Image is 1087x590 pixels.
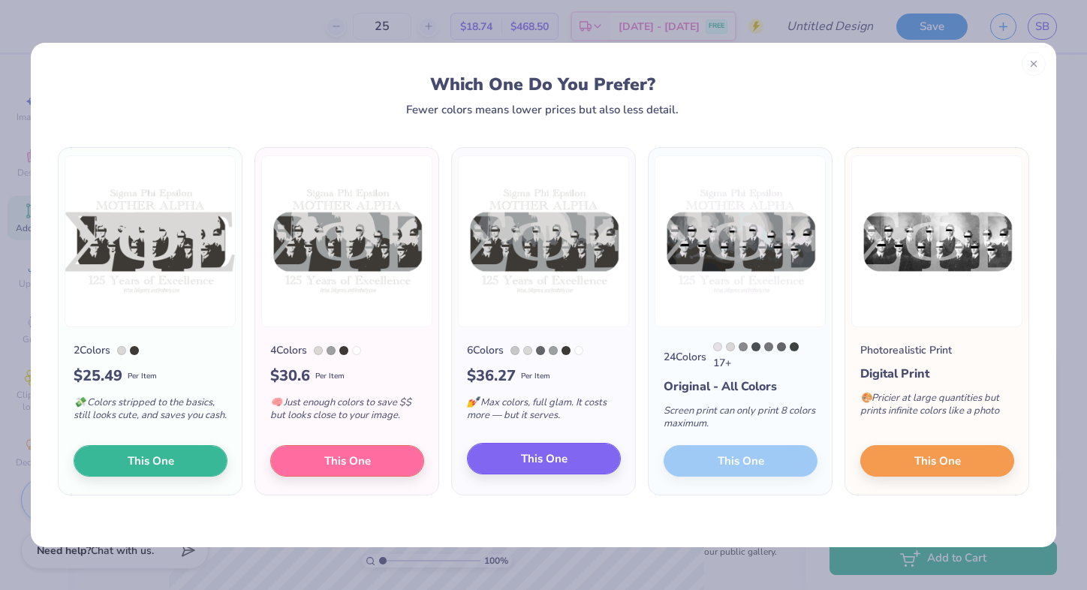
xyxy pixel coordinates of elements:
span: Per Item [315,371,345,382]
span: This One [128,453,174,470]
span: This One [914,453,961,470]
div: 17 + [713,342,818,371]
div: Cool Gray 8 C [739,342,748,351]
img: Photorealistic preview [851,155,1022,327]
div: 2 Colors [74,342,110,358]
div: White [352,346,361,355]
div: Digital Print [860,365,1014,383]
div: Cool Gray 10 C [536,346,545,355]
div: White [574,346,583,355]
span: $ 30.6 [270,365,310,387]
button: This One [270,445,424,477]
img: 24 color option [655,155,826,327]
div: Cool Gray 1 C [523,346,532,355]
span: 💅 [467,396,479,409]
div: Cool Gray 10 C [777,342,786,351]
div: Black 7 C [339,346,348,355]
div: Which One Do You Prefer? [72,74,1014,95]
div: 422 C [549,346,558,355]
div: Cool Gray 3 C [510,346,519,355]
button: This One [74,445,227,477]
div: Max colors, full glam. It costs more — but it serves. [467,387,621,437]
div: Just enough colors to save $$ but looks close to your image. [270,387,424,437]
div: 663 C [713,342,722,351]
div: Screen print can only print 8 colors maximum. [664,396,818,445]
button: This One [467,443,621,474]
div: 7540 C [751,342,760,351]
img: 6 color option [458,155,629,327]
span: Per Item [521,371,550,382]
span: 🎨 [860,391,872,405]
div: 24 Colors [664,349,706,365]
div: Colors stripped to the basics, still looks cute, and saves you cash. [74,387,227,437]
div: 4 Colors [270,342,307,358]
div: Black 7 C [562,346,571,355]
span: This One [521,450,568,468]
div: Original - All Colors [664,378,818,396]
div: Fewer colors means lower prices but also less detail. [406,104,679,116]
button: This One [860,445,1014,477]
div: 422 C [327,346,336,355]
img: 2 color option [65,155,236,327]
div: Cool Gray 1 C [726,342,735,351]
img: 4 color option [261,155,432,327]
div: Photorealistic Print [860,342,952,358]
div: 446 C [790,342,799,351]
div: Black 7 C [130,346,139,355]
span: 🧠 [270,396,282,409]
div: Cool Gray 1 C [117,346,126,355]
span: $ 36.27 [467,365,516,387]
div: 6 Colors [467,342,504,358]
span: 💸 [74,396,86,409]
div: Cool Gray 1 C [314,346,323,355]
span: This One [324,453,371,470]
span: Per Item [128,371,157,382]
span: $ 25.49 [74,365,122,387]
div: Cool Gray 9 C [764,342,773,351]
div: Pricier at large quantities but prints infinite colors like a photo [860,383,1014,432]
